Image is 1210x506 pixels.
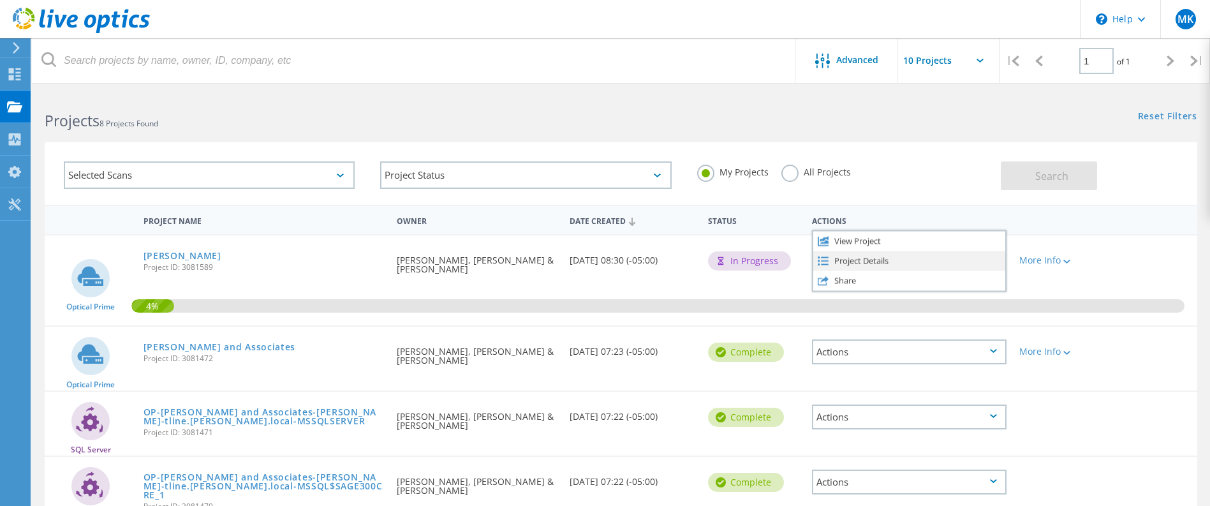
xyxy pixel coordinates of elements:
div: [PERSON_NAME], [PERSON_NAME] & [PERSON_NAME] [390,327,563,378]
span: Project ID: 3081471 [144,429,385,436]
div: In Progress [708,251,791,271]
span: Project ID: 3081472 [144,355,385,362]
div: Actions [806,208,1013,232]
div: Actions [812,470,1007,495]
div: Actions [812,339,1007,364]
span: Advanced [836,56,878,64]
svg: \n [1096,13,1107,25]
div: [DATE] 08:30 (-05:00) [563,235,702,278]
div: [DATE] 07:22 (-05:00) [563,392,702,434]
label: All Projects [781,165,851,177]
a: Reset Filters [1138,112,1197,123]
div: [DATE] 07:22 (-05:00) [563,457,702,499]
span: Project ID: 3081589 [144,264,385,271]
span: 4% [131,299,173,311]
div: Project Name [137,208,391,232]
div: More Info [1019,256,1099,265]
div: Complete [708,473,784,492]
div: Actions [812,405,1007,429]
span: Optical Prime [66,303,115,311]
span: SQL Server [71,446,111,454]
input: Search projects by name, owner, ID, company, etc [32,38,796,83]
div: Date Created [563,208,702,232]
div: Complete [708,408,784,427]
span: 8 Projects Found [100,118,158,129]
button: Search [1001,161,1097,190]
div: Project Status [380,161,671,189]
a: [PERSON_NAME] and Associates [144,343,296,352]
div: View Project [813,231,1005,251]
div: [PERSON_NAME], [PERSON_NAME] & [PERSON_NAME] [390,235,563,286]
b: Projects [45,110,100,131]
span: MK [1177,14,1193,24]
div: Project Details [813,251,1005,271]
a: OP-[PERSON_NAME] and Associates-[PERSON_NAME]-tline.[PERSON_NAME].local-MSSQL$SAGE300CRE_1 [144,473,385,500]
div: Status [702,208,806,232]
div: | [1000,38,1026,84]
span: of 1 [1117,56,1130,67]
div: Selected Scans [64,161,355,189]
span: Search [1035,169,1068,183]
label: My Projects [697,165,769,177]
div: [PERSON_NAME], [PERSON_NAME] & [PERSON_NAME] [390,392,563,443]
a: OP-[PERSON_NAME] and Associates-[PERSON_NAME]-tline.[PERSON_NAME].local-MSSQLSERVER [144,408,385,426]
div: | [1184,38,1210,84]
a: Live Optics Dashboard [13,27,150,36]
div: Owner [390,208,563,232]
div: More Info [1019,347,1099,356]
a: [PERSON_NAME] [144,251,221,260]
div: Complete [708,343,784,362]
div: [DATE] 07:23 (-05:00) [563,327,702,369]
span: Optical Prime [66,381,115,389]
div: Share [813,271,1005,290]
